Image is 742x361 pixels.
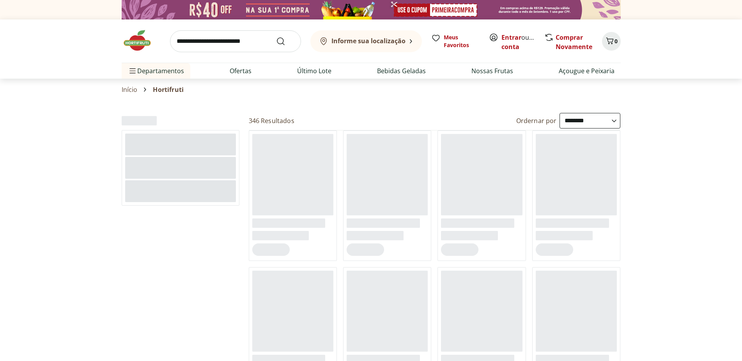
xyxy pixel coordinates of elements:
[602,32,621,51] button: Carrinho
[501,33,521,42] a: Entrar
[516,116,557,125] label: Ordernar por
[501,33,536,51] span: ou
[559,66,614,76] a: Açougue e Peixaria
[614,37,618,45] span: 0
[249,116,294,125] h2: 346 Resultados
[230,66,251,76] a: Ofertas
[501,33,544,51] a: Criar conta
[297,66,331,76] a: Último Lote
[444,33,480,49] span: Meus Favoritos
[170,30,301,52] input: search
[471,66,513,76] a: Nossas Frutas
[556,33,592,51] a: Comprar Novamente
[122,86,138,93] a: Início
[128,62,184,80] span: Departamentos
[153,86,184,93] span: Hortifruti
[128,62,137,80] button: Menu
[377,66,426,76] a: Bebidas Geladas
[331,37,406,45] b: Informe sua localização
[310,30,422,52] button: Informe sua localização
[431,33,480,49] a: Meus Favoritos
[122,29,161,52] img: Hortifruti
[276,37,295,46] button: Submit Search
